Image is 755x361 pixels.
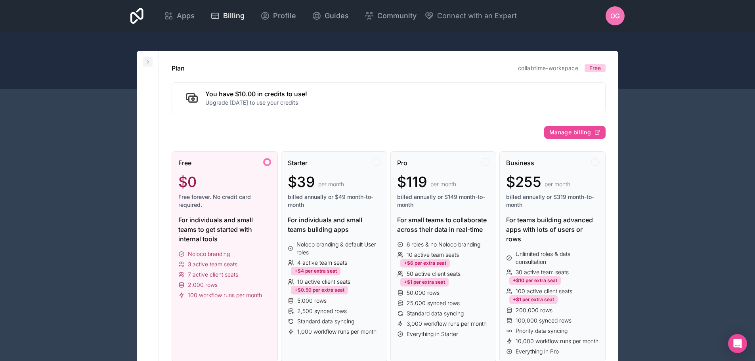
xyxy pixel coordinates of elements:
[205,89,307,99] h2: You have $10.00 in credits to use!
[516,250,599,266] span: Unlimited roles & data consultation
[400,259,450,267] div: +$6 per extra seat
[288,158,308,168] span: Starter
[397,174,427,190] span: $119
[318,180,344,188] span: per month
[178,193,271,209] span: Free forever. No credit card required.
[407,309,464,317] span: Standard data syncing
[407,320,487,328] span: 3,000 workflow runs per month
[178,174,197,190] span: $0
[407,251,459,259] span: 10 active team seats
[544,126,606,139] button: Manage billing
[188,271,238,279] span: 7 active client seats
[288,215,380,234] div: For individuals and small teams building apps
[172,63,185,73] h1: Plan
[516,287,572,295] span: 100 active client seats
[254,7,302,25] a: Profile
[188,250,230,258] span: Noloco branding
[297,297,327,305] span: 5,000 rows
[188,260,237,268] span: 3 active team seats
[297,317,354,325] span: Standard data syncing
[178,158,191,168] span: Free
[291,286,348,294] div: +$0.50 per extra seat
[516,306,552,314] span: 200,000 rows
[306,7,355,25] a: Guides
[610,11,620,21] span: OG
[506,215,599,244] div: For teams building advanced apps with lots of users or rows
[291,267,340,275] div: +$4 per extra seat
[288,174,315,190] span: $39
[728,334,747,353] div: Open Intercom Messenger
[177,10,195,21] span: Apps
[430,180,456,188] span: per month
[407,330,458,338] span: Everything in Starter
[358,7,423,25] a: Community
[407,241,480,248] span: 6 roles & no Noloco branding
[516,268,569,276] span: 30 active team seats
[509,276,561,285] div: +$10 per extra seat
[204,7,251,25] a: Billing
[506,193,599,209] span: billed annually or $319 month-to-month
[516,337,598,345] span: 10,000 workflow runs per month
[205,99,307,107] p: Upgrade [DATE] to use your credits
[297,307,347,315] span: 2,500 synced rows
[516,348,559,355] span: Everything in Pro
[518,65,578,71] a: collabtime-workspace
[296,241,380,256] span: Noloco branding & default User roles
[178,215,271,244] div: For individuals and small teams to get started with internal tools
[545,180,570,188] span: per month
[397,193,490,209] span: billed annually or $149 month-to-month
[516,327,568,335] span: Priority data syncing
[589,64,601,72] span: Free
[400,278,449,287] div: +$1 per extra seat
[223,10,245,21] span: Billing
[377,10,417,21] span: Community
[407,289,440,297] span: 50,000 rows
[509,295,558,304] div: +$1 per extra seat
[273,10,296,21] span: Profile
[288,193,380,209] span: billed annually or $49 month-to-month
[188,291,262,299] span: 100 workflow runs per month
[397,158,407,168] span: Pro
[297,259,347,267] span: 4 active team seats
[325,10,349,21] span: Guides
[188,281,218,289] span: 2,000 rows
[297,328,377,336] span: 1,000 workflow runs per month
[297,278,350,286] span: 10 active client seats
[407,270,461,278] span: 50 active client seats
[407,299,460,307] span: 25,000 synced rows
[158,7,201,25] a: Apps
[506,158,534,168] span: Business
[516,317,572,325] span: 100,000 synced rows
[424,10,517,21] button: Connect with an Expert
[397,215,490,234] div: For small teams to collaborate across their data in real-time
[506,174,541,190] span: $255
[549,129,591,136] span: Manage billing
[437,10,517,21] span: Connect with an Expert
